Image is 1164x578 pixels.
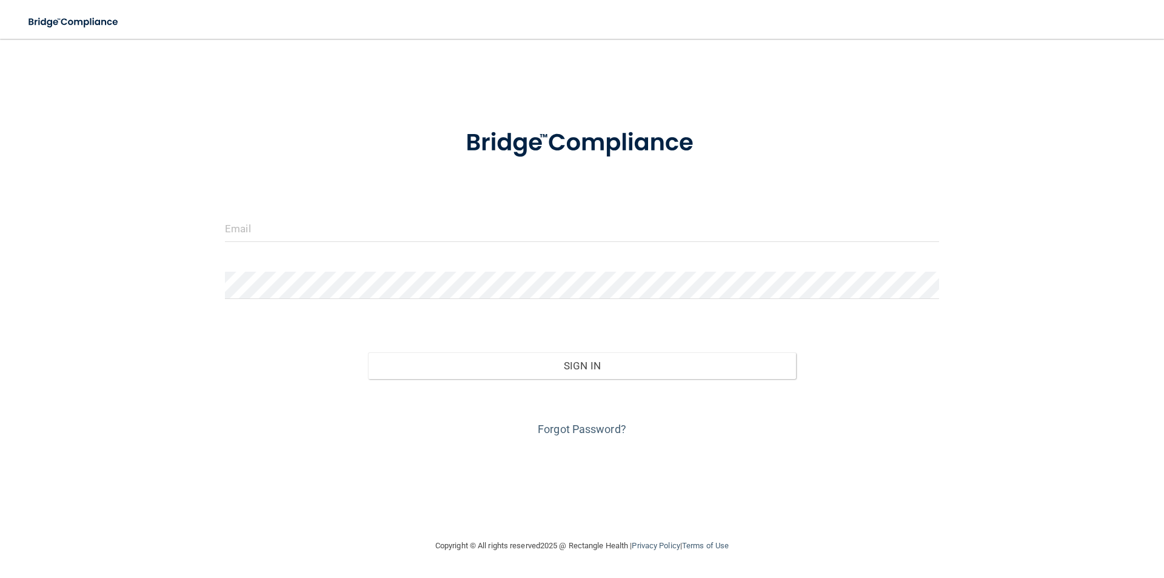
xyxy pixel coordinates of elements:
[361,526,803,565] div: Copyright © All rights reserved 2025 @ Rectangle Health | |
[225,215,939,242] input: Email
[18,10,130,35] img: bridge_compliance_login_screen.278c3ca4.svg
[368,352,797,379] button: Sign In
[441,112,723,175] img: bridge_compliance_login_screen.278c3ca4.svg
[682,541,729,550] a: Terms of Use
[538,423,626,435] a: Forgot Password?
[632,541,680,550] a: Privacy Policy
